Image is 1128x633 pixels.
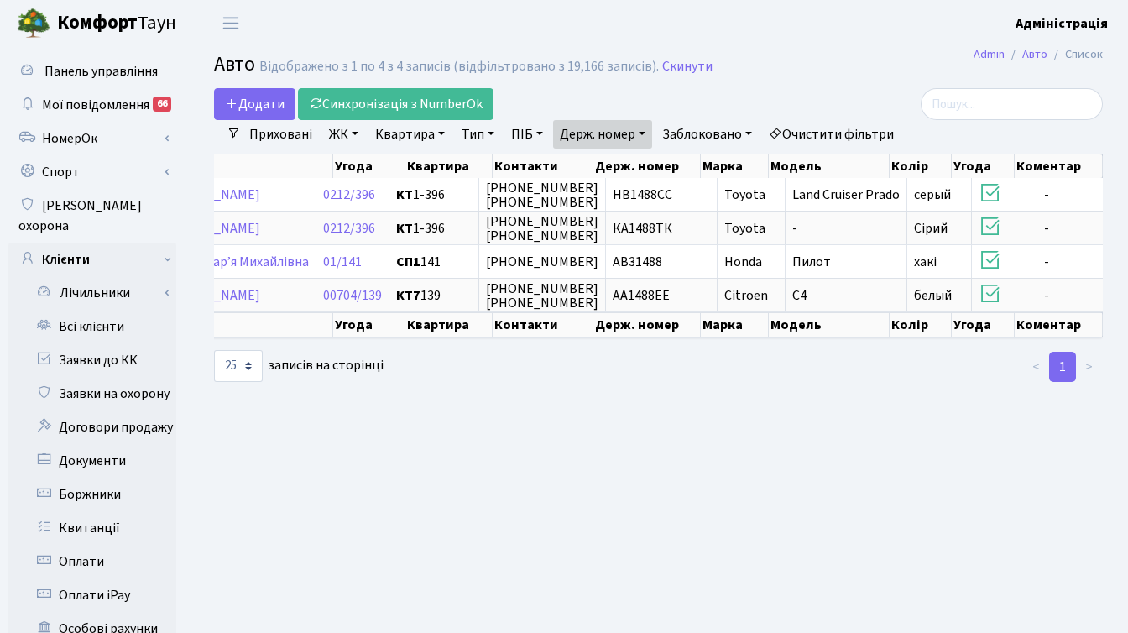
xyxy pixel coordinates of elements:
a: Лічильники [19,276,176,310]
span: - [1044,219,1049,238]
th: Контакти [493,312,593,337]
span: [PHONE_NUMBER] [PHONE_NUMBER] [486,179,598,212]
a: 0212/396 [323,186,375,204]
a: 00704/139 [323,286,382,305]
a: 1 [1049,352,1076,382]
th: Квартира [405,154,492,178]
a: Admin [974,45,1005,63]
th: Колір [890,154,952,178]
th: Держ. номер [593,312,701,337]
span: - [1044,253,1049,271]
a: Боржники [8,478,176,511]
a: Тип [455,120,501,149]
a: Заявки до КК [8,343,176,377]
th: Квартира [405,312,492,337]
a: НомерОк [8,122,176,155]
a: Всі клієнти [8,310,176,343]
b: Комфорт [57,9,138,36]
th: Угода [333,312,405,337]
a: 0212/396 [323,219,375,238]
select: записів на сторінці [214,350,263,382]
div: 66 [153,97,171,112]
span: - [792,219,797,238]
span: Мої повідомлення [42,96,149,114]
b: СП1 [396,253,420,271]
a: Очистити фільтри [762,120,901,149]
a: Оплати iPay [8,578,176,612]
b: КТ7 [396,286,420,305]
span: Авто [214,50,255,79]
span: Citroen [724,286,768,305]
li: Список [1047,45,1103,64]
a: Скинути [662,59,713,75]
a: ЖК [322,120,365,149]
div: Відображено з 1 по 4 з 4 записів (відфільтровано з 19,166 записів). [259,59,659,75]
th: Модель [769,312,890,337]
a: Панель управління [8,55,176,88]
nav: breadcrumb [948,37,1128,72]
a: Заблоковано [655,120,759,149]
span: Сірий [914,219,948,238]
span: 139 [396,289,472,302]
a: Документи [8,444,176,478]
th: Угода [952,312,1015,337]
th: Угода [952,154,1015,178]
a: Адміністрація [1016,13,1108,34]
button: Переключити навігацію [210,9,252,37]
span: Панель управління [44,62,158,81]
th: Коментар [1015,154,1103,178]
span: Toyota [724,219,765,238]
span: Honda [724,253,762,271]
a: Додати [214,88,295,120]
span: 1-396 [396,188,472,201]
span: [PHONE_NUMBER] [486,253,598,271]
a: Клієнти [8,243,176,276]
a: [PERSON_NAME] охорона [8,189,176,243]
span: AB31488 [613,253,662,271]
span: [PHONE_NUMBER] [PHONE_NUMBER] [486,212,598,245]
span: - [1044,286,1049,305]
th: Держ. номер [593,154,701,178]
th: Марка [701,154,768,178]
span: хакі [914,253,937,271]
input: Пошук... [921,88,1103,120]
span: C4 [792,286,807,305]
b: Адміністрація [1016,14,1108,33]
span: КА1488ТК [613,219,672,238]
span: - [1044,186,1049,204]
b: КТ [396,186,413,204]
a: Квартира [368,120,452,149]
th: Коментар [1015,312,1103,337]
span: НВ1488СС [613,186,672,204]
a: Приховані [243,120,319,149]
th: Контакти [493,154,593,178]
a: Квитанції [8,511,176,545]
a: Договори продажу [8,411,176,444]
th: Марка [701,312,768,337]
span: Toyota [724,186,765,204]
label: записів на сторінці [214,350,384,382]
a: Юрчик Дар’я Михайлівна [160,253,309,271]
img: logo.png [17,7,50,40]
a: Спорт [8,155,176,189]
th: ПІБ [149,154,333,178]
span: Пилот [792,253,831,271]
th: Угода [333,154,405,178]
a: Заявки на охорону [8,377,176,411]
a: Оплати [8,545,176,578]
span: АА1488ЕЕ [613,286,670,305]
th: Колір [890,312,952,337]
span: [PHONE_NUMBER] [PHONE_NUMBER] [486,280,598,312]
a: Мої повідомлення66 [8,88,176,122]
th: Модель [769,154,890,178]
b: КТ [396,219,413,238]
a: 01/141 [323,253,362,271]
a: Держ. номер [553,120,652,149]
span: Land Cruiser Prado [792,186,900,204]
span: Додати [225,95,285,113]
a: Авто [1022,45,1047,63]
span: Таун [57,9,176,38]
th: ПІБ [149,312,333,337]
span: серый [914,186,951,204]
span: 1-396 [396,222,472,235]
